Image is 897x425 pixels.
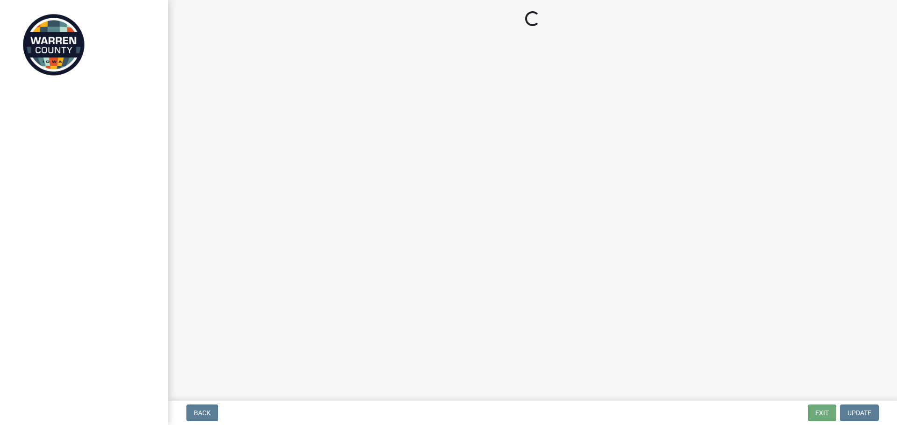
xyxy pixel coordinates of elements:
[847,409,871,417] span: Update
[840,404,879,421] button: Update
[194,409,211,417] span: Back
[186,404,218,421] button: Back
[19,10,89,80] img: Warren County, Iowa
[808,404,836,421] button: Exit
